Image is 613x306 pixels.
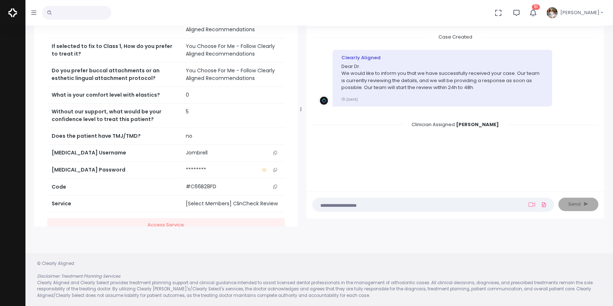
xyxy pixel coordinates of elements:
[532,4,540,10] span: 51
[47,162,181,178] th: [MEDICAL_DATA] Password
[181,178,285,195] td: #C66B28FD
[430,31,481,43] span: Case Created
[181,87,285,104] td: 0
[47,87,181,104] th: What is your comfort level with elastics?
[47,196,181,212] th: Service
[546,6,559,19] img: Header Avatar
[341,54,544,61] div: Clearly Aligned
[527,202,537,208] a: Add Loom Video
[47,63,181,87] th: Do you prefer buccal attachments or an esthetic lingual attachment protocol?
[560,9,600,16] span: [PERSON_NAME]
[47,145,181,162] th: [MEDICAL_DATA] Username
[186,200,280,208] div: [Select Members] ClinCheck Review
[540,198,548,211] a: Add Files
[8,5,17,20] img: Logo Horizontal
[181,104,285,128] td: 5
[181,38,285,63] td: You Choose For Me - Follow Clearly Aligned Recommendations
[47,14,181,38] th: Do you want to fix to Class 1 occlusion?
[47,178,181,195] th: Code
[456,121,499,128] b: [PERSON_NAME]
[47,38,181,63] th: If selected to fix to Class 1, How do you prefer to treat it?
[181,14,285,38] td: You Choose For Me - Follow Clearly Aligned Recommendations
[403,119,508,130] span: Clinician Assigned:
[30,261,609,299] div: © Clearly Aligned Clearly Aligned and Clearly Select provides treatment planning support and clin...
[47,128,181,145] th: Does the patient have TMJ/TMD?
[341,63,544,91] p: Dear Dr. We would like to inform you that we have successfully received your case. Our team is cu...
[181,63,285,87] td: You Choose For Me - Follow Clearly Aligned Recommendations
[341,97,358,102] small: [DATE]
[181,145,285,161] td: Jombrell
[47,104,181,128] th: Without our support, what would be your confidence level to treat this patient?
[312,33,598,184] div: scrollable content
[37,273,120,279] em: Disclaimer: Treatment Planning Services
[47,218,285,231] a: Access Service
[181,128,285,145] td: no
